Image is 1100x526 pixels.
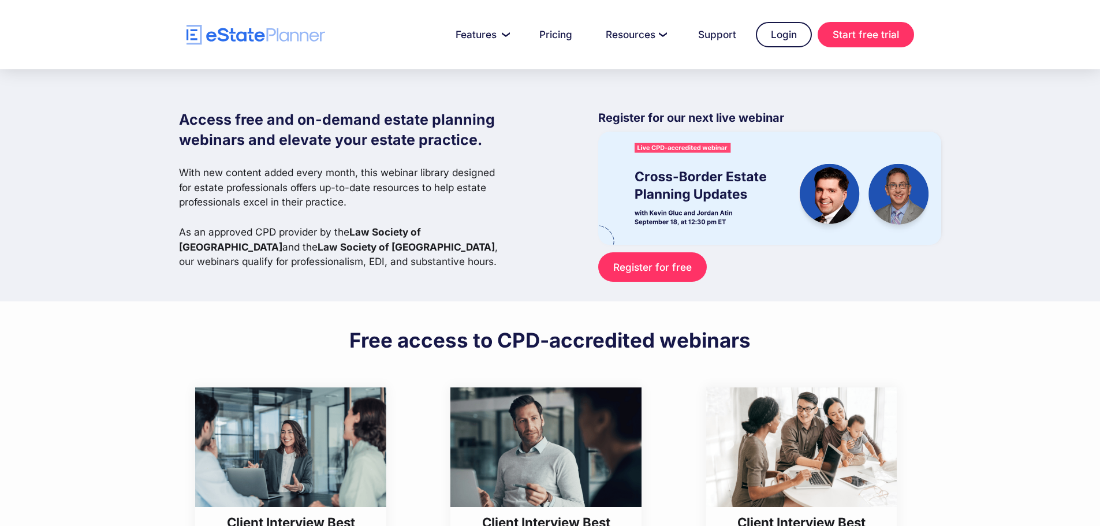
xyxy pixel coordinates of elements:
[592,23,678,46] a: Resources
[179,165,507,269] p: With new content added every month, this webinar library designed for estate professionals offers...
[598,252,706,282] a: Register for free
[756,22,812,47] a: Login
[598,132,941,244] img: eState Academy webinar
[179,110,507,150] h1: Access free and on-demand estate planning webinars and elevate your estate practice.
[179,226,421,253] strong: Law Society of [GEOGRAPHIC_DATA]
[684,23,750,46] a: Support
[598,110,941,132] p: Register for our next live webinar
[349,327,751,353] h2: Free access to CPD-accredited webinars
[525,23,586,46] a: Pricing
[818,22,914,47] a: Start free trial
[187,25,325,45] a: home
[318,241,495,253] strong: Law Society of [GEOGRAPHIC_DATA]
[442,23,520,46] a: Features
